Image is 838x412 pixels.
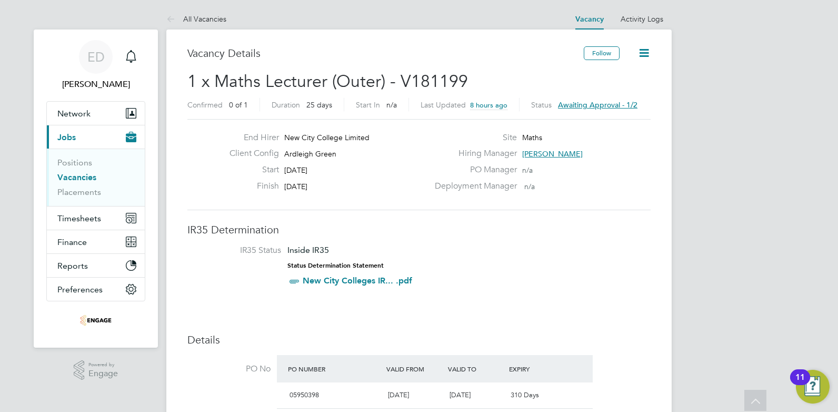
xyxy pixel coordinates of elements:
[428,132,517,143] label: Site
[506,359,568,378] div: Expiry
[88,360,118,369] span: Powered by
[445,359,507,378] div: Valid To
[229,100,248,110] span: 0 of 1
[284,149,336,159] span: Ardleigh Green
[34,30,158,348] nav: Main navigation
[386,100,397,110] span: n/a
[166,14,226,24] a: All Vacancies
[87,50,105,64] span: ED
[187,333,651,347] h3: Details
[57,132,76,142] span: Jobs
[272,100,300,110] label: Duration
[284,133,370,142] span: New City College Limited
[57,172,96,182] a: Vacancies
[47,278,145,301] button: Preferences
[198,245,281,256] label: IR35 Status
[428,148,517,159] label: Hiring Manager
[187,223,651,237] h3: IR35 Determination
[57,187,101,197] a: Placements
[57,261,88,271] span: Reports
[522,133,542,142] span: Maths
[57,285,103,295] span: Preferences
[47,254,145,277] button: Reports
[303,276,412,286] a: New City Colleges IR... .pdf
[57,158,92,168] a: Positions
[287,262,384,269] strong: Status Determination Statement
[187,364,271,375] label: PO No
[47,102,145,125] button: Network
[284,182,307,191] span: [DATE]
[80,312,112,329] img: omniapeople-logo-retina.png
[221,148,279,159] label: Client Config
[47,207,145,230] button: Timesheets
[795,377,805,391] div: 11
[47,230,145,253] button: Finance
[575,15,604,24] a: Vacancy
[88,369,118,378] span: Engage
[421,100,466,110] label: Last Updated
[450,390,471,399] span: [DATE]
[57,109,91,119] span: Network
[74,360,118,380] a: Powered byEngage
[584,46,620,60] button: Follow
[187,46,584,60] h3: Vacancy Details
[285,359,384,378] div: PO Number
[46,40,145,91] a: ED[PERSON_NAME]
[46,312,145,329] a: Go to home page
[187,100,223,110] label: Confirmed
[388,390,409,399] span: [DATE]
[470,101,507,110] span: 8 hours ago
[221,132,279,143] label: End Hirer
[47,149,145,206] div: Jobs
[522,149,583,159] span: [PERSON_NAME]
[47,125,145,149] button: Jobs
[46,78,145,91] span: Ellie Dean
[621,14,663,24] a: Activity Logs
[221,181,279,192] label: Finish
[558,100,637,110] span: Awaiting approval - 1/2
[511,390,539,399] span: 310 Days
[524,182,535,191] span: n/a
[356,100,380,110] label: Start In
[522,165,533,175] span: n/a
[796,370,830,404] button: Open Resource Center, 11 new notifications
[306,100,332,110] span: 25 days
[287,245,329,255] span: Inside IR35
[187,71,468,92] span: 1 x Maths Lecturer (Outer) - V181199
[428,181,517,192] label: Deployment Manager
[428,164,517,175] label: PO Manager
[57,213,101,223] span: Timesheets
[384,359,445,378] div: Valid From
[221,164,279,175] label: Start
[284,165,307,175] span: [DATE]
[57,237,87,247] span: Finance
[290,390,319,399] span: 05950398
[531,100,552,110] label: Status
